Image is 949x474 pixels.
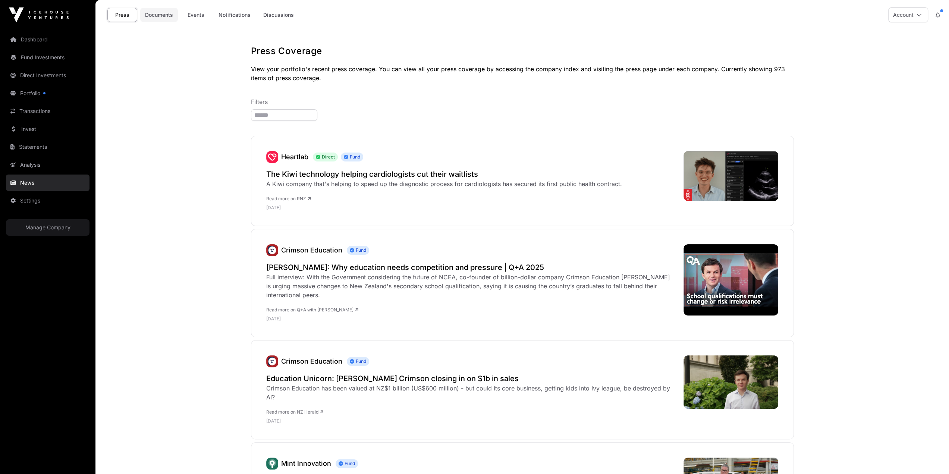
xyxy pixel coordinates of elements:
[266,373,676,384] a: Education Unicorn: [PERSON_NAME] Crimson closing in on $1b in sales
[6,121,89,137] a: Invest
[266,151,278,163] img: output-onlinepngtools---2024-09-17T130428.988.png
[214,8,255,22] a: Notifications
[107,8,137,22] a: Press
[6,157,89,173] a: Analysis
[266,458,278,470] a: Mint Innovation
[266,244,278,256] a: Crimson Education
[6,49,89,66] a: Fund Investments
[684,355,779,409] img: WIJ3H7SEEVEHPDFAKSUCV7O3DI.jpg
[266,316,676,322] p: [DATE]
[6,67,89,84] a: Direct Investments
[140,8,178,22] a: Documents
[347,357,369,366] span: Fund
[6,31,89,48] a: Dashboard
[266,384,676,402] div: Crimson Education has been valued at NZ$1 billion (US$600 million) - but could its core business,...
[684,244,779,316] img: hqdefault.jpg
[258,8,299,22] a: Discussions
[266,179,622,188] div: A Kiwi company that's helping to speed up the diagnostic process for cardiologists has secured it...
[266,169,622,179] a: The Kiwi technology helping cardiologists cut their waitlists
[336,459,358,468] span: Fund
[6,103,89,119] a: Transactions
[266,196,311,201] a: Read more on RNZ
[313,153,338,161] span: Direct
[266,409,323,415] a: Read more on NZ Herald
[888,7,928,22] button: Account
[6,85,89,101] a: Portfolio
[6,175,89,191] a: News
[266,355,278,367] img: unnamed.jpg
[6,219,89,236] a: Manage Company
[251,65,794,82] p: View your portfolio's recent press coverage. You can view all your press coverage by accessing th...
[281,459,331,467] a: Mint Innovation
[266,244,278,256] img: unnamed.jpg
[266,418,676,424] p: [DATE]
[266,355,278,367] a: Crimson Education
[266,307,358,313] a: Read more on Q+A with [PERSON_NAME]
[341,153,363,161] span: Fund
[347,246,369,255] span: Fund
[181,8,211,22] a: Events
[266,458,278,470] img: Mint.svg
[266,151,278,163] a: Heartlab
[281,246,342,254] a: Crimson Education
[266,273,676,299] div: Full interview: With the Government considering the future of NCEA, co-founder of billion-dollar ...
[251,97,794,106] p: Filters
[281,153,308,161] a: Heartlab
[6,192,89,209] a: Settings
[912,438,949,474] iframe: Chat Widget
[684,151,779,201] img: 4K35P6U_HeartLab_jpg.png
[6,139,89,155] a: Statements
[251,45,794,57] h1: Press Coverage
[9,7,69,22] img: Icehouse Ventures Logo
[266,262,676,273] a: [PERSON_NAME]: Why education needs competition and pressure | Q+A 2025
[266,205,622,211] p: [DATE]
[281,357,342,365] a: Crimson Education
